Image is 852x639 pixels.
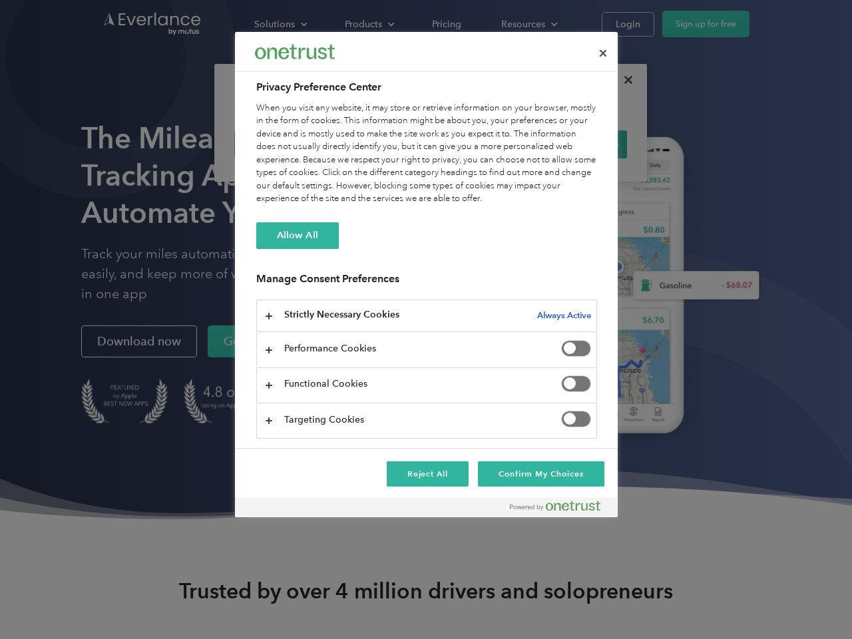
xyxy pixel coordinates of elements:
[588,39,618,68] button: Close
[510,501,611,517] a: Powered by OneTrust Opens in a new Tab
[510,501,600,511] img: Powered by OneTrust Opens in a new Tab
[255,45,335,59] img: Everlance
[478,461,604,487] button: Confirm My Choices
[235,32,618,517] div: Privacy Preference Center
[256,102,597,206] div: When you visit any website, it may store or retrieve information on your browser, mostly in the f...
[255,39,335,65] div: Everlance
[256,272,597,293] h3: Manage Consent Preferences
[387,461,469,487] button: Reject All
[256,222,339,249] button: Allow All
[235,32,618,517] div: Preference center
[256,79,597,95] h2: Privacy Preference Center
